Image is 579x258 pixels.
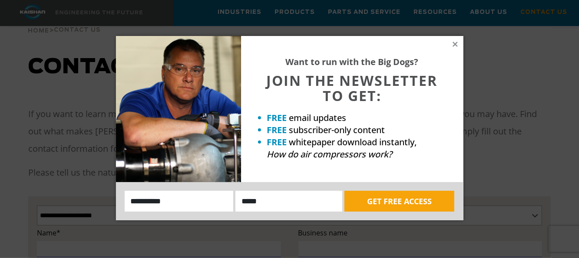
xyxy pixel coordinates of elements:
[267,124,287,136] strong: FREE
[267,71,438,105] span: JOIN THE NEWSLETTER TO GET:
[267,136,287,148] strong: FREE
[451,40,459,48] button: Close
[289,136,417,148] span: whitepaper download instantly,
[267,112,287,124] strong: FREE
[267,148,393,160] em: How do air compressors work?
[286,56,419,68] strong: Want to run with the Big Dogs?
[125,191,234,212] input: Name:
[344,191,454,212] button: GET FREE ACCESS
[235,191,342,212] input: Email
[289,112,347,124] span: email updates
[289,124,385,136] span: subscriber-only content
